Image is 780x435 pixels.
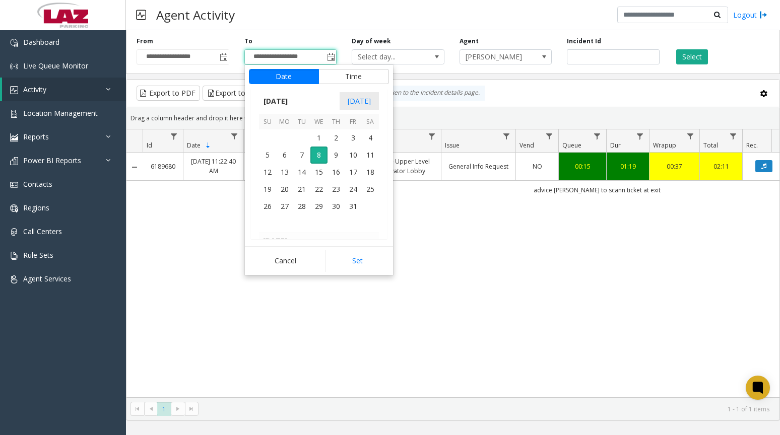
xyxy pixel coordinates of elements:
[205,405,769,413] kendo-pager-info: 1 - 1 of 1 items
[259,164,276,181] span: 12
[310,198,328,215] td: Wednesday, October 29, 2025
[10,133,18,141] img: 'icon'
[447,162,509,171] a: General Info Request
[543,129,556,143] a: Vend Filter Menu
[276,181,293,198] span: 20
[276,114,293,130] th: Mo
[23,108,98,118] span: Location Management
[613,162,643,171] div: 01:19
[10,157,18,165] img: 'icon'
[203,86,269,101] button: Export to Excel
[23,203,49,212] span: Regions
[259,181,276,198] span: 19
[345,164,362,181] span: 17
[522,162,552,171] a: NO
[167,129,181,143] a: Id Filter Menu
[310,129,328,147] span: 1
[276,164,293,181] td: Monday, October 13, 2025
[23,274,71,283] span: Agent Services
[362,164,379,181] span: 18
[703,141,718,150] span: Total
[276,147,293,164] td: Monday, October 6, 2025
[676,49,708,64] button: Select
[633,129,647,143] a: Dur Filter Menu
[310,164,328,181] span: 15
[259,232,379,249] th: [DATE]
[328,129,345,147] span: 2
[259,164,276,181] td: Sunday, October 12, 2025
[565,162,600,171] a: 00:15
[276,147,293,164] span: 6
[328,198,345,215] span: 30
[228,129,241,143] a: Date Filter Menu
[653,141,676,150] span: Wrapup
[310,181,328,198] td: Wednesday, October 22, 2025
[276,181,293,198] td: Monday, October 20, 2025
[345,129,362,147] span: 3
[345,181,362,198] span: 24
[345,129,362,147] td: Friday, October 3, 2025
[362,114,379,130] th: Sa
[293,164,310,181] td: Tuesday, October 14, 2025
[345,181,362,198] td: Friday, October 24, 2025
[187,141,201,150] span: Date
[310,181,328,198] span: 22
[328,198,345,215] td: Thursday, October 30, 2025
[562,141,581,150] span: Queue
[345,147,362,164] span: 10
[519,141,534,150] span: Vend
[310,129,328,147] td: Wednesday, October 1, 2025
[362,129,379,147] span: 4
[706,162,736,171] a: 02:11
[345,164,362,181] td: Friday, October 17, 2025
[684,129,697,143] a: Wrapup Filter Menu
[10,275,18,283] img: 'icon'
[533,162,542,171] span: NO
[23,227,62,236] span: Call Centers
[259,147,276,164] span: 5
[340,92,379,110] span: [DATE]
[293,164,310,181] span: 14
[345,198,362,215] td: Friday, October 31, 2025
[328,147,345,164] span: 9
[328,164,345,181] span: 16
[328,164,345,181] td: Thursday, October 16, 2025
[293,147,310,164] td: Tuesday, October 7, 2025
[293,198,310,215] td: Tuesday, October 28, 2025
[373,157,435,176] a: POF - Upper Level Elevator Lobby
[293,181,310,198] td: Tuesday, October 21, 2025
[293,147,310,164] span: 7
[126,129,779,397] div: Data table
[293,198,310,215] span: 28
[310,198,328,215] span: 29
[276,198,293,215] span: 27
[425,129,439,143] a: Lane Filter Menu
[293,181,310,198] span: 21
[218,50,229,64] span: Toggle popup
[328,181,345,198] td: Thursday, October 23, 2025
[345,198,362,215] span: 31
[656,162,693,171] div: 00:37
[157,402,171,416] span: Page 1
[189,157,237,176] a: [DATE] 11:22:40 AM
[318,69,389,84] button: Time tab
[126,109,779,127] div: Drag a column header and drop it here to group by that column
[727,129,740,143] a: Total Filter Menu
[362,147,379,164] td: Saturday, October 11, 2025
[10,62,18,70] img: 'icon'
[325,50,336,64] span: Toggle popup
[352,50,425,64] span: Select day...
[2,78,126,101] a: Activity
[23,250,53,260] span: Rule Sets
[10,252,18,260] img: 'icon'
[23,85,46,94] span: Activity
[259,114,276,130] th: Su
[249,69,319,84] button: Date tab
[259,147,276,164] td: Sunday, October 5, 2025
[310,147,328,164] td: Wednesday, October 8, 2025
[259,94,292,109] span: [DATE]
[310,164,328,181] td: Wednesday, October 15, 2025
[345,147,362,164] td: Friday, October 10, 2025
[23,179,52,189] span: Contacts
